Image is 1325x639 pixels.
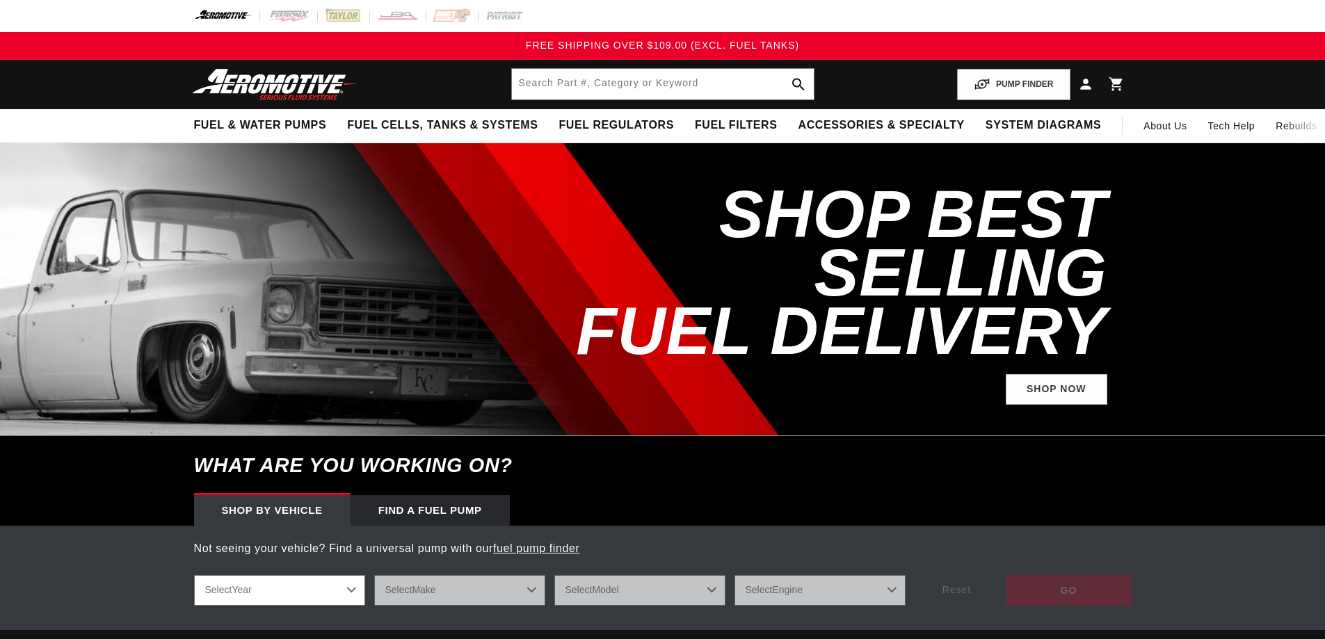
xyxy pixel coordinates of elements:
[957,69,1070,100] button: PUMP FINDER
[554,575,725,606] select: Model
[1006,374,1107,405] a: Shop Now
[194,540,1132,558] p: Not seeing your vehicle? Find a universal pump with our
[526,40,799,51] span: FREE SHIPPING OVER $109.00 (EXCL. FUEL TANKS)
[798,118,965,133] span: Accessories & Specialty
[1198,109,1266,143] summary: Tech Help
[1133,109,1197,143] a: About Us
[975,109,1111,142] summary: System Diagrams
[695,118,778,133] span: Fuel Filters
[788,109,975,142] summary: Accessories & Specialty
[194,118,327,133] span: Fuel & Water Pumps
[513,185,1107,360] h2: SHOP BEST SELLING FUEL DELIVERY
[1276,118,1317,134] span: Rebuilds
[986,118,1101,133] span: System Diagrams
[188,68,362,101] img: Aeromotive
[493,542,579,554] a: fuel pump finder
[351,495,510,526] div: Find a Fuel Pump
[512,69,814,99] input: Search by Part Number, Category or Keyword
[548,109,684,142] summary: Fuel Regulators
[734,575,906,606] select: Engine
[159,436,1166,495] h6: What are you working on?
[184,109,337,142] summary: Fuel & Water Pumps
[337,109,548,142] summary: Fuel Cells, Tanks & Systems
[684,109,788,142] summary: Fuel Filters
[1143,120,1187,131] span: About Us
[194,575,365,606] select: Year
[1208,118,1255,134] span: Tech Help
[347,118,538,133] span: Fuel Cells, Tanks & Systems
[374,575,545,606] select: Make
[783,69,814,99] button: search button
[559,118,673,133] span: Fuel Regulators
[194,495,351,526] div: Shop by vehicle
